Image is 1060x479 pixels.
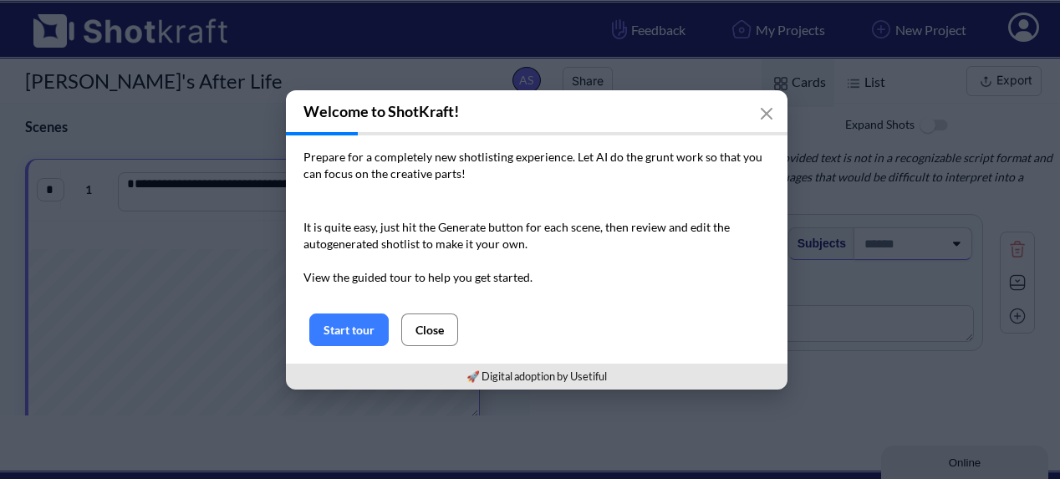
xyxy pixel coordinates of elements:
[401,313,458,346] button: Close
[303,219,770,286] p: It is quite easy, just hit the Generate button for each scene, then review and edit the autogener...
[466,369,607,383] a: 🚀 Digital adoption by Usetiful
[309,313,389,346] button: Start tour
[303,150,575,164] span: Prepare for a completely new shotlisting experience.
[13,14,155,27] div: Online
[286,90,787,132] h3: Welcome to ShotKraft!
